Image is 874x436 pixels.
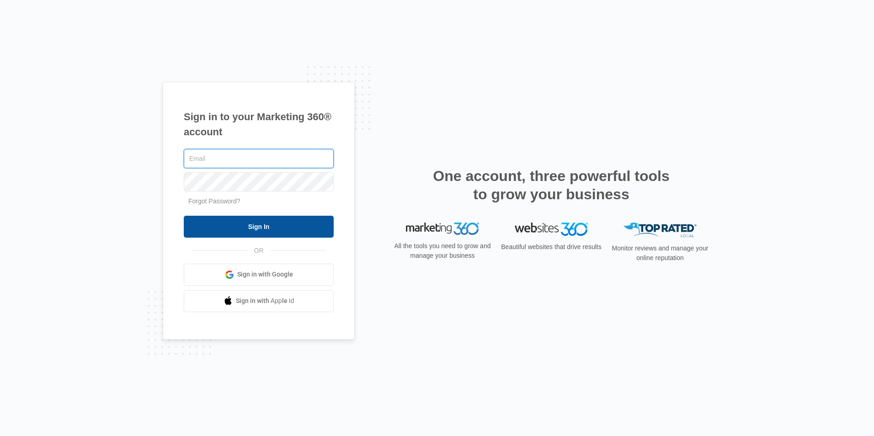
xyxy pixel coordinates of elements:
p: All the tools you need to grow and manage your business [391,241,494,261]
p: Monitor reviews and manage your online reputation [609,244,711,263]
img: Marketing 360 [406,223,479,235]
a: Sign in with Apple Id [184,290,334,312]
span: OR [248,246,270,255]
img: Top Rated Local [624,223,697,238]
h2: One account, three powerful tools to grow your business [430,167,672,203]
a: Forgot Password? [188,197,240,205]
img: Websites 360 [515,223,588,236]
span: Sign in with Google [237,270,293,279]
h1: Sign in to your Marketing 360® account [184,109,334,139]
span: Sign in with Apple Id [236,296,294,306]
input: Email [184,149,334,168]
a: Sign in with Google [184,264,334,286]
input: Sign In [184,216,334,238]
p: Beautiful websites that drive results [500,242,602,252]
